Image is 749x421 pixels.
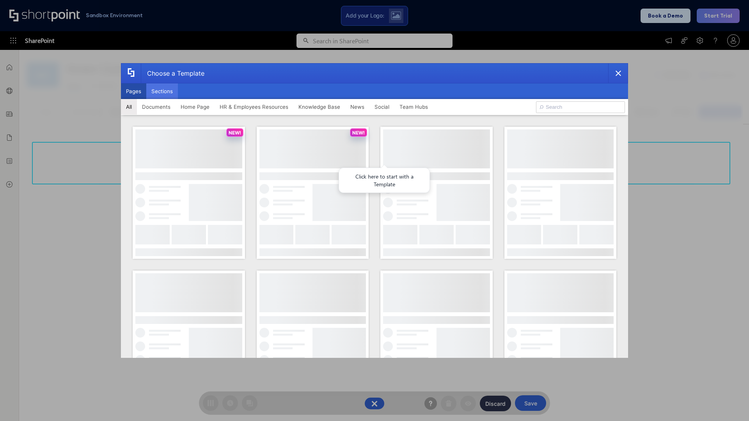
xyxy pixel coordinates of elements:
button: Documents [137,99,176,115]
button: Knowledge Base [293,99,345,115]
button: Sections [146,83,178,99]
button: All [121,99,137,115]
button: Team Hubs [394,99,433,115]
p: NEW! [229,130,241,136]
button: Pages [121,83,146,99]
button: Social [369,99,394,115]
button: HR & Employees Resources [215,99,293,115]
input: Search [536,101,625,113]
button: Home Page [176,99,215,115]
button: News [345,99,369,115]
iframe: Chat Widget [710,384,749,421]
div: template selector [121,63,628,358]
div: Choose a Template [141,64,204,83]
p: NEW! [352,130,365,136]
